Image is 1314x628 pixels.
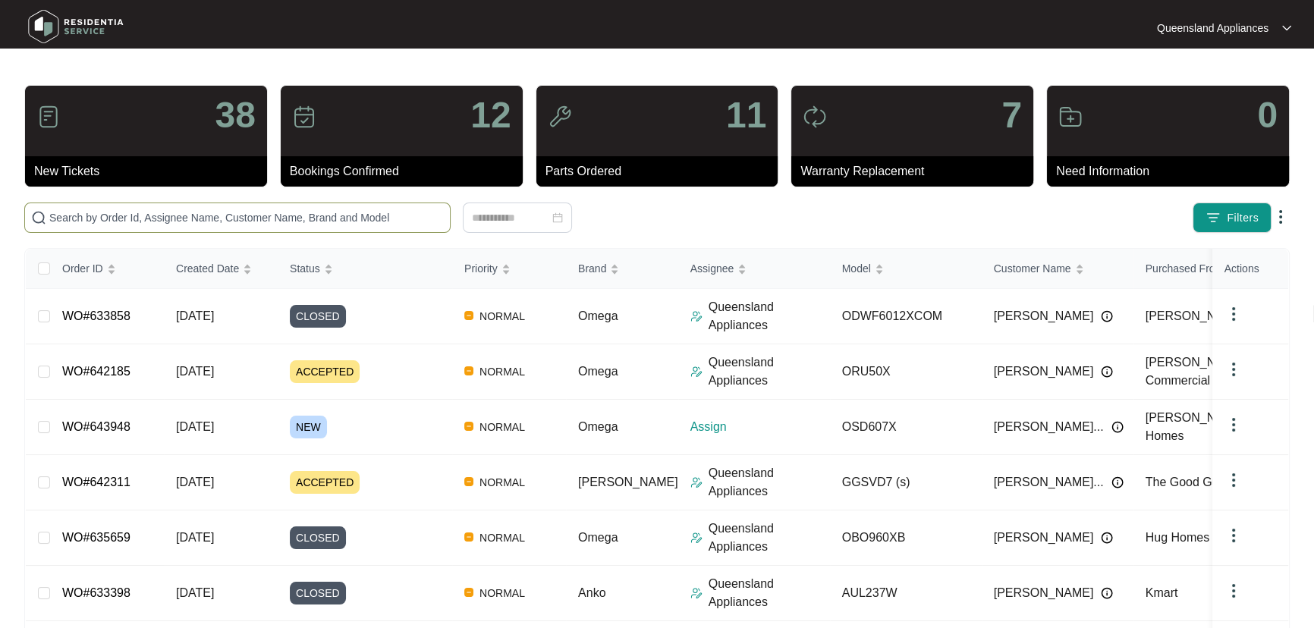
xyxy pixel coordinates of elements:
span: [PERSON_NAME] Commercial [1146,356,1246,387]
span: The Good Guys [1146,476,1231,488]
img: filter icon [1206,210,1221,225]
img: Vercel Logo [464,422,473,431]
img: Assigner Icon [690,587,703,599]
img: Vercel Logo [464,366,473,375]
input: Search by Order Id, Assignee Name, Customer Name, Brand and Model [49,209,444,226]
p: 7 [1001,97,1022,133]
td: ORU50X [830,344,982,400]
th: Status [278,249,452,289]
span: CLOSED [290,305,346,328]
a: WO#635659 [62,531,130,544]
span: CLOSED [290,582,346,604]
img: Info icon [1101,587,1113,599]
span: NORMAL [473,418,531,436]
span: Filters [1227,210,1259,226]
th: Actions [1212,249,1288,289]
span: [DATE] [176,586,214,599]
img: dropdown arrow [1224,471,1243,489]
img: dropdown arrow [1224,416,1243,434]
span: [PERSON_NAME] [994,584,1094,602]
img: Assigner Icon [690,476,703,488]
span: Model [842,260,871,277]
p: Warranty Replacement [800,162,1033,181]
span: NORMAL [473,473,531,491]
p: Parts Ordered [545,162,778,181]
p: Bookings Confirmed [290,162,523,181]
p: Queensland Appliances [1157,20,1268,36]
p: Assign [690,418,830,436]
img: Vercel Logo [464,311,473,320]
th: Purchased From [1133,249,1285,289]
span: Anko [578,586,605,599]
img: dropdown arrow [1272,208,1290,226]
span: [DATE] [176,476,214,488]
span: [DATE] [176,420,214,433]
span: Priority [464,260,498,277]
img: dropdown arrow [1224,305,1243,323]
img: dropdown arrow [1224,526,1243,545]
span: [PERSON_NAME] [994,307,1094,325]
span: [PERSON_NAME] [578,476,678,488]
td: GGSVD7 (s) [830,455,982,510]
img: Info icon [1101,310,1113,322]
img: Vercel Logo [464,477,473,486]
img: Assigner Icon [690,310,703,322]
a: WO#633858 [62,309,130,322]
img: dropdown arrow [1224,360,1243,378]
span: Purchased From [1146,260,1224,277]
a: WO#642311 [62,476,130,488]
img: dropdown arrow [1224,582,1243,600]
span: Kmart [1146,586,1178,599]
td: OBO960XB [830,510,982,566]
p: 11 [726,97,766,133]
span: ACCEPTED [290,360,360,383]
span: [PERSON_NAME]... [994,473,1104,491]
span: Order ID [62,260,103,277]
td: OSD607X [830,400,982,455]
p: Need Information [1056,162,1289,181]
img: icon [803,105,827,129]
span: NORMAL [473,307,531,325]
a: WO#643948 [62,420,130,433]
span: [PERSON_NAME]... [994,418,1104,436]
th: Created Date [164,249,278,289]
img: icon [292,105,316,129]
span: [PERSON_NAME] [994,529,1094,547]
img: icon [1058,105,1083,129]
th: Order ID [50,249,164,289]
p: Queensland Appliances [709,298,830,334]
span: Omega [578,420,618,433]
span: Omega [578,309,618,322]
p: 38 [215,97,255,133]
img: Info icon [1111,476,1124,488]
img: Assigner Icon [690,366,703,378]
span: NEW [290,416,327,438]
img: icon [548,105,572,129]
a: WO#633398 [62,586,130,599]
span: NORMAL [473,363,531,381]
img: Info icon [1101,532,1113,544]
td: AUL237W [830,566,982,621]
button: filter iconFilters [1193,203,1272,233]
img: Assigner Icon [690,532,703,544]
span: [DATE] [176,365,214,378]
p: 0 [1257,97,1278,133]
span: Omega [578,365,618,378]
p: Queensland Appliances [709,353,830,390]
span: Omega [578,531,618,544]
span: CLOSED [290,526,346,549]
th: Brand [566,249,678,289]
span: Brand [578,260,606,277]
p: New Tickets [34,162,267,181]
span: Hug Homes [1146,531,1209,544]
td: ODWF6012XCOM [830,289,982,344]
p: 12 [470,97,511,133]
p: Queensland Appliances [709,575,830,611]
img: Info icon [1101,366,1113,378]
img: icon [36,105,61,129]
span: [DATE] [176,531,214,544]
span: Assignee [690,260,734,277]
span: [DATE] [176,309,214,322]
span: NORMAL [473,584,531,602]
p: Queensland Appliances [709,520,830,556]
